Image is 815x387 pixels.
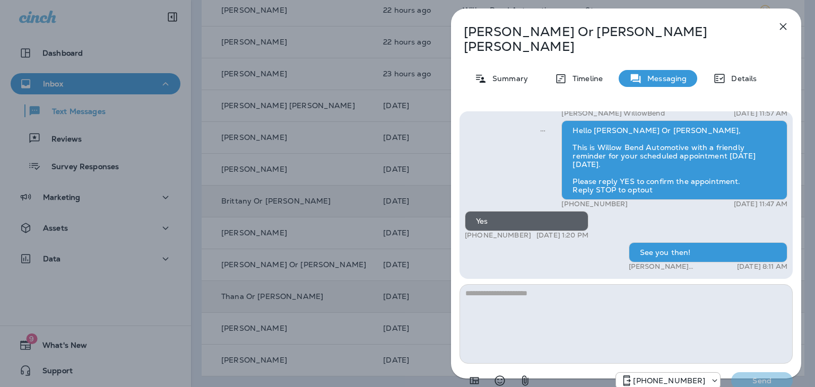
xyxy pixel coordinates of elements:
p: [PHONE_NUMBER] [633,376,705,385]
p: Summary [487,74,528,83]
span: Sent [540,125,545,135]
div: Yes [465,211,588,231]
p: [PERSON_NAME] Or [PERSON_NAME] [PERSON_NAME] [464,24,753,54]
p: [PHONE_NUMBER] [561,200,628,208]
p: [DATE] 8:11 AM [737,262,787,271]
p: [DATE] 11:47 AM [734,200,787,208]
p: [PHONE_NUMBER] [465,231,531,240]
p: Timeline [567,74,603,83]
p: [PERSON_NAME] WillowBend [561,109,664,118]
p: Details [726,74,757,83]
div: See you then! [629,242,787,262]
div: +1 (813) 497-4455 [616,374,720,387]
p: Messaging [642,74,687,83]
p: [DATE] 1:20 PM [536,231,588,240]
div: Hello [PERSON_NAME] Or [PERSON_NAME], This is Willow Bend Automotive with a friendly reminder for... [561,120,787,200]
p: [DATE] 11:57 AM [734,109,787,118]
p: [PERSON_NAME] WillowBend [629,262,724,271]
